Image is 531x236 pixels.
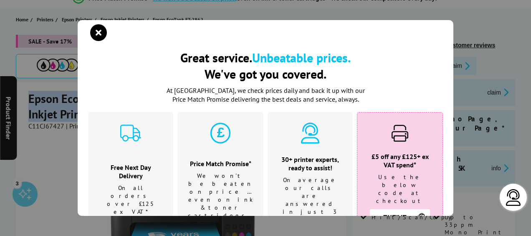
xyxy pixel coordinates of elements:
[88,49,443,82] h2: Great service. We've got you covered.
[99,184,163,216] p: On all orders over £125 ex VAT*
[161,86,370,104] p: At [GEOGRAPHIC_DATA], we check prices daily and back it up with our Price Match Promise deliverin...
[99,163,163,180] h3: Free Next Day Delivery
[120,123,141,144] img: delivery-cyan.svg
[300,123,321,144] img: expert-cyan.svg
[278,176,342,224] p: On average our calls are answered in just 3 rings!
[368,152,432,169] h3: £5 off any £125+ ex VAT spend*
[416,213,426,223] img: Copy Icon
[252,49,351,66] b: Unbeatable prices.
[210,123,231,144] img: price-promise-cyan.svg
[278,155,342,172] h3: 30+ printer experts, ready to assist!
[92,26,105,39] button: close modal
[505,189,522,206] img: user-headset-light.svg
[188,172,253,220] p: We won't be beaten on price …even on ink & toner cartridges.
[368,173,432,205] p: Use the below code at checkout
[188,159,253,168] h3: Price Match Promise*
